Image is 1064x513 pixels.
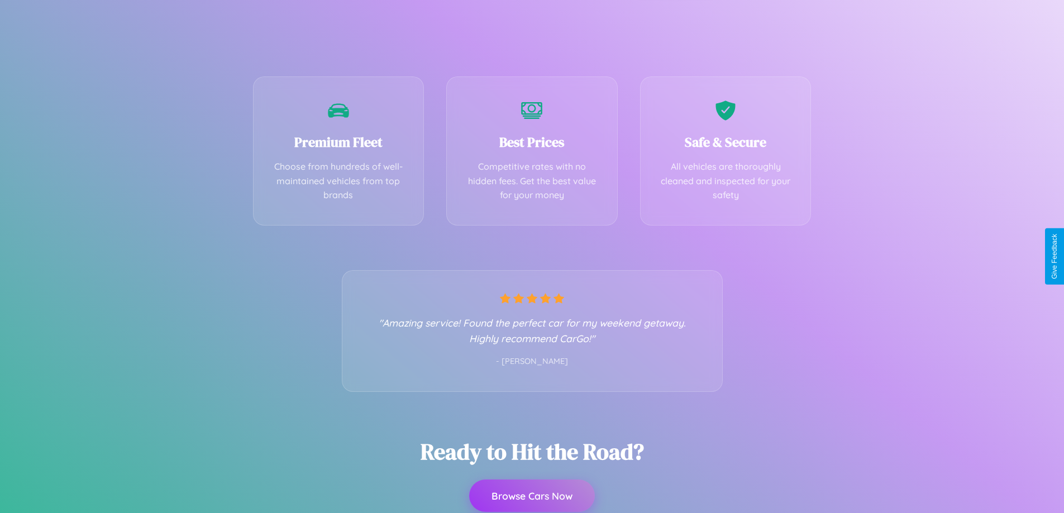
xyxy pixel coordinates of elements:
button: Browse Cars Now [469,480,595,512]
p: All vehicles are thoroughly cleaned and inspected for your safety [657,160,794,203]
div: Give Feedback [1051,234,1058,279]
h3: Best Prices [464,133,600,151]
p: Competitive rates with no hidden fees. Get the best value for your money [464,160,600,203]
p: Choose from hundreds of well-maintained vehicles from top brands [270,160,407,203]
h3: Safe & Secure [657,133,794,151]
h3: Premium Fleet [270,133,407,151]
h2: Ready to Hit the Road? [421,437,644,467]
p: "Amazing service! Found the perfect car for my weekend getaway. Highly recommend CarGo!" [365,315,700,346]
p: - [PERSON_NAME] [365,354,700,369]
